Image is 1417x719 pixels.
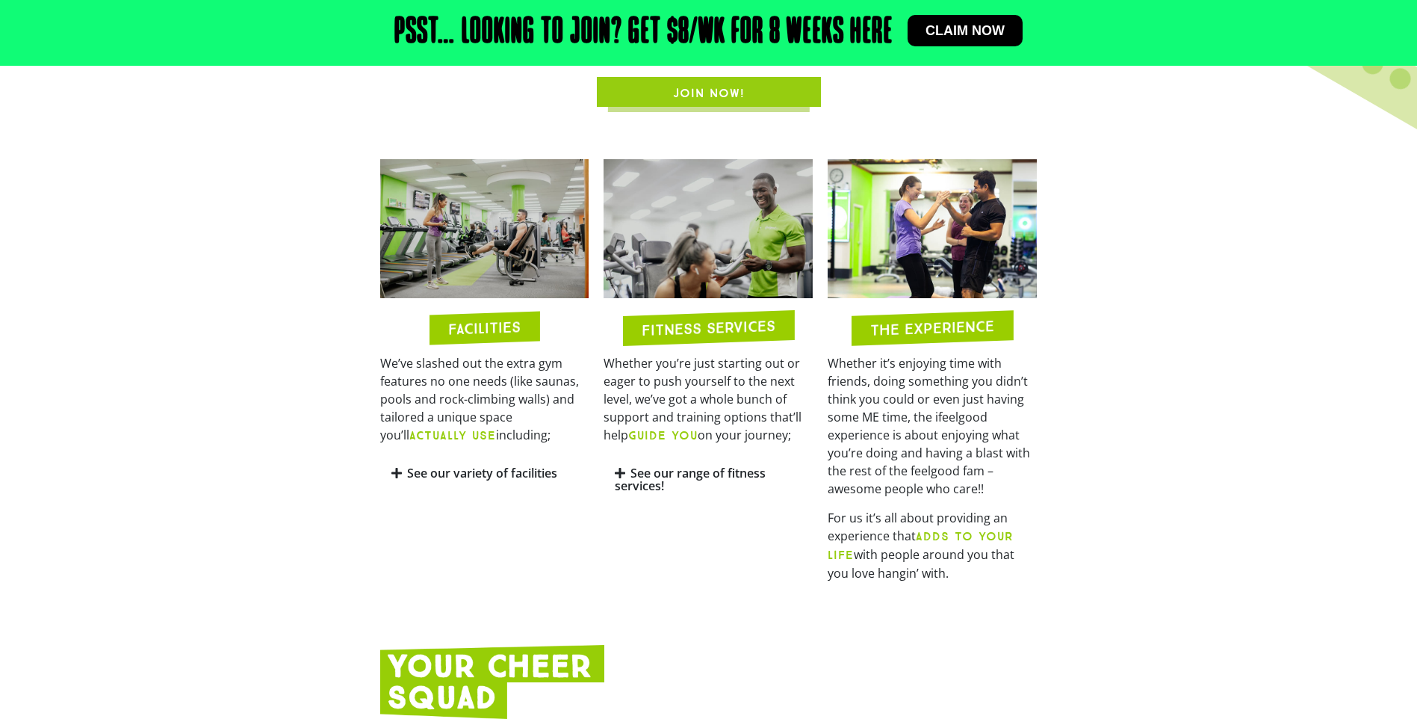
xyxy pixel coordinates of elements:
[828,509,1037,582] p: For us it’s all about providing an experience that with people around you that you love hangin’ w...
[380,456,589,491] div: See our variety of facilities
[673,84,745,102] span: JOIN NOW!
[925,24,1005,37] span: Claim now
[604,354,813,445] p: Whether you’re just starting out or eager to push yourself to the next level, we’ve got a whole b...
[828,354,1037,498] p: Whether it’s enjoying time with friends, doing something you didn’t think you could or even just ...
[380,354,589,445] p: We’ve slashed out the extra gym features no one needs (like saunas, pools and rock-climbing walls...
[870,318,994,338] h2: THE EXPERIENCE
[615,465,766,494] a: See our range of fitness services!
[409,428,496,442] b: ACTUALLY USE
[394,15,893,51] h2: Psst… Looking to join? Get $8/wk for 8 weeks here
[908,15,1023,46] a: Claim now
[604,456,813,504] div: See our range of fitness services!
[597,77,821,107] a: JOIN NOW!
[628,428,698,442] b: GUIDE YOU
[407,465,557,481] a: See our variety of facilities
[642,318,775,338] h2: FITNESS SERVICES
[828,529,1014,562] b: ADDS TO YOUR LIFE
[448,320,521,337] h2: FACILITIES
